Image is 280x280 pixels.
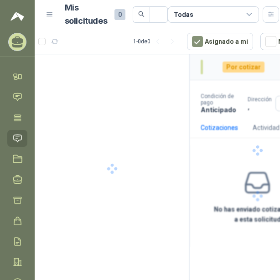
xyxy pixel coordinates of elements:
h1: Mis solicitudes [65,1,108,28]
span: search [138,11,145,17]
button: Asignado a mi [187,33,253,50]
div: Todas [174,10,193,20]
span: 0 [114,9,125,20]
img: Logo peakr [10,11,24,22]
div: 1 - 0 de 0 [133,34,180,49]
